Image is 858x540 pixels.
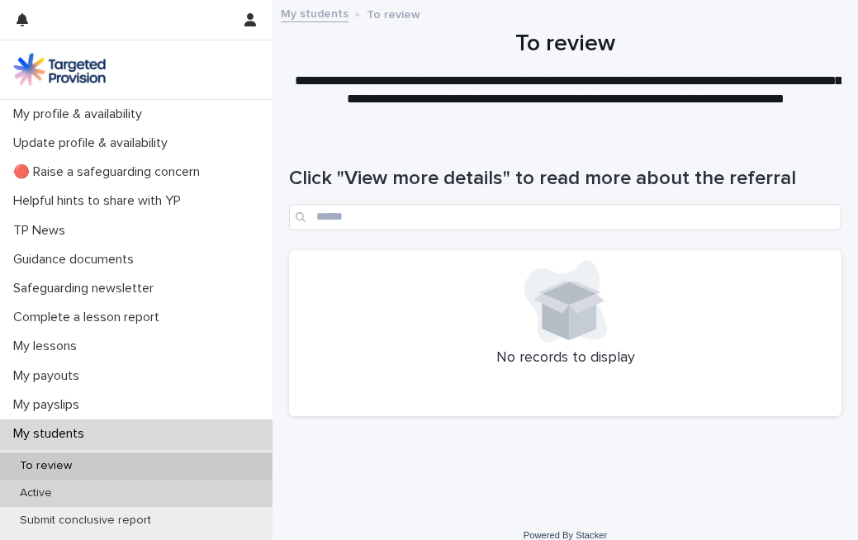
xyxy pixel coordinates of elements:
[7,310,173,325] p: Complete a lesson report
[7,459,85,473] p: To review
[7,514,164,528] p: Submit conclusive report
[7,164,213,180] p: 🔴 Raise a safeguarding concern
[7,135,181,151] p: Update profile & availability
[367,4,420,22] p: To review
[281,3,348,22] a: My students
[289,167,841,191] h1: Click "View more details" to read more about the referral
[299,349,832,367] p: No records to display
[7,223,78,239] p: TP News
[7,281,167,296] p: Safeguarding newsletter
[7,107,155,122] p: My profile & availability
[13,53,106,86] img: M5nRWzHhSzIhMunXDL62
[289,31,841,59] h1: To review
[7,339,90,354] p: My lessons
[7,426,97,442] p: My students
[289,204,841,230] input: Search
[7,368,92,384] p: My payouts
[7,486,65,500] p: Active
[524,530,607,540] a: Powered By Stacker
[7,193,194,209] p: Helpful hints to share with YP
[7,252,147,268] p: Guidance documents
[7,397,92,413] p: My payslips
